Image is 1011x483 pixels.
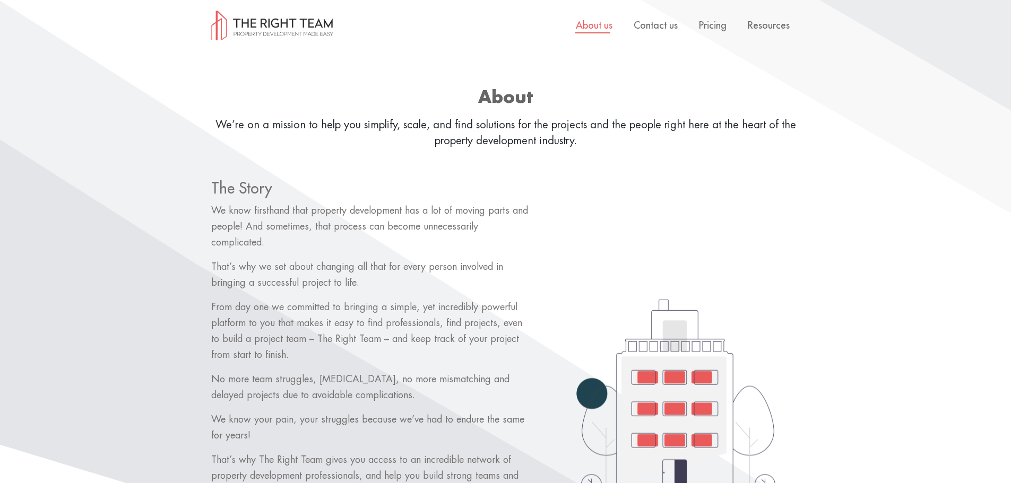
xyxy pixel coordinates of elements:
h1: About [211,83,800,112]
a: About us [576,21,612,30]
span: From day one we committed to bringing a simple, yet incredibly powerful platform to you that make... [211,302,522,359]
p: We’re on a mission to help you simplify, scale, and find solutions for the projects and the peopl... [211,117,800,148]
a: Pricing [699,21,727,30]
a: Resources [748,21,790,30]
span: That’s why we set about changing all that for every person involved in bringing a successful proj... [211,262,503,287]
h3: The Story [211,180,531,198]
span: We know firsthand that property development has a lot of moving parts and people! And sometimes, ... [211,206,528,247]
a: Contact us [634,21,678,30]
img: The Right Team [211,11,333,40]
span: No more team struggles, [MEDICAL_DATA], no more mismatching and delayed projects due to avoidable... [211,374,509,400]
span: We know your pain, your struggles because we’ve had to endure the same for years! [211,415,524,440]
